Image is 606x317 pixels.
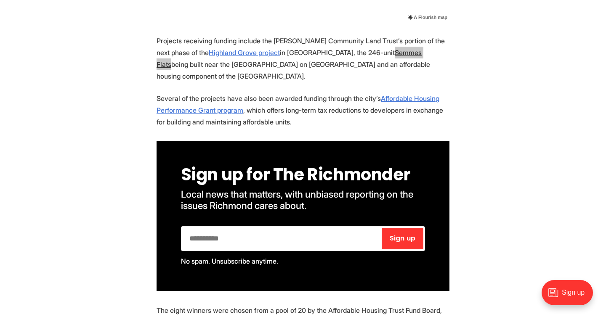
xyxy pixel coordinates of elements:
iframe: portal-trigger [534,276,606,317]
a: Semmes Flats [157,48,422,69]
span: Local news that matters, with unbiased reporting on the issues Richmond cares about. [181,188,415,211]
img: Flourish logo [408,15,413,20]
p: Several of the projects have also been awarded funding through the city’s , which offers long-ter... [157,92,449,128]
span: Sign up [390,235,415,242]
p: Projects receiving funding include the [PERSON_NAME] Community Land Trust’s portion of the next p... [157,35,449,82]
span: No spam. Unsubscribe anytime. [181,257,278,265]
button: Sign up [382,228,424,249]
a: A Flourish map [407,12,447,22]
span: Sign up for The Richmonder [181,163,411,186]
a: Highland Grove project [209,48,280,57]
span: A Flourish map [414,12,447,22]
